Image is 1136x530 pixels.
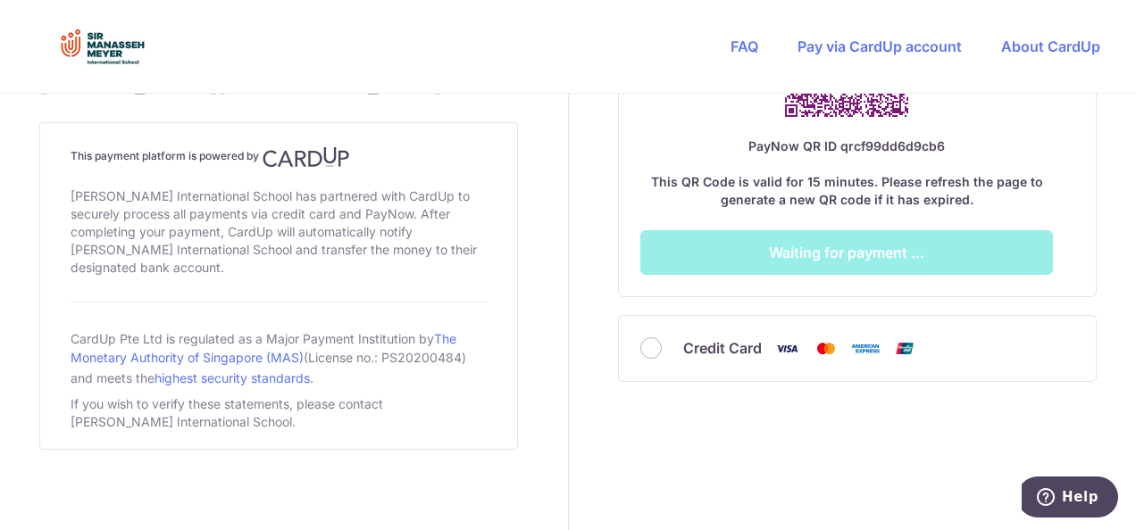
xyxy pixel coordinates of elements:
img: Visa [769,337,805,360]
img: CardUp [263,146,350,168]
iframe: Opens a widget where you can find more information [1022,476,1118,521]
span: PayNow QR ID [748,138,837,153]
img: Union Pay [887,337,923,360]
a: FAQ [731,37,758,55]
span: Credit Card [683,337,762,359]
a: The Monetary Authority of Singapore (MAS) [71,331,456,365]
div: This QR Code is valid for 15 minutes. Please refresh the page to generate a new QR code if it has... [640,137,1053,209]
img: American Express [848,337,883,360]
a: highest security standards [155,370,310,385]
div: CardUp Pte Ltd is regulated as a Major Payment Institution by (License no.: PS20200484) and meets... [71,324,487,392]
div: Credit Card Visa Mastercard American Express Union Pay [640,337,1074,360]
a: Pay via CardUp account [798,37,962,55]
img: Mastercard [808,337,844,360]
span: qrcf99dd6d9cb6 [840,138,945,153]
a: About CardUp [1001,37,1100,55]
div: [PERSON_NAME] International School has partnered with CardUp to securely process all payments via... [71,184,487,280]
h4: This payment platform is powered by [71,146,487,168]
div: If you wish to verify these statements, please contact [PERSON_NAME] International School. [71,392,487,435]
